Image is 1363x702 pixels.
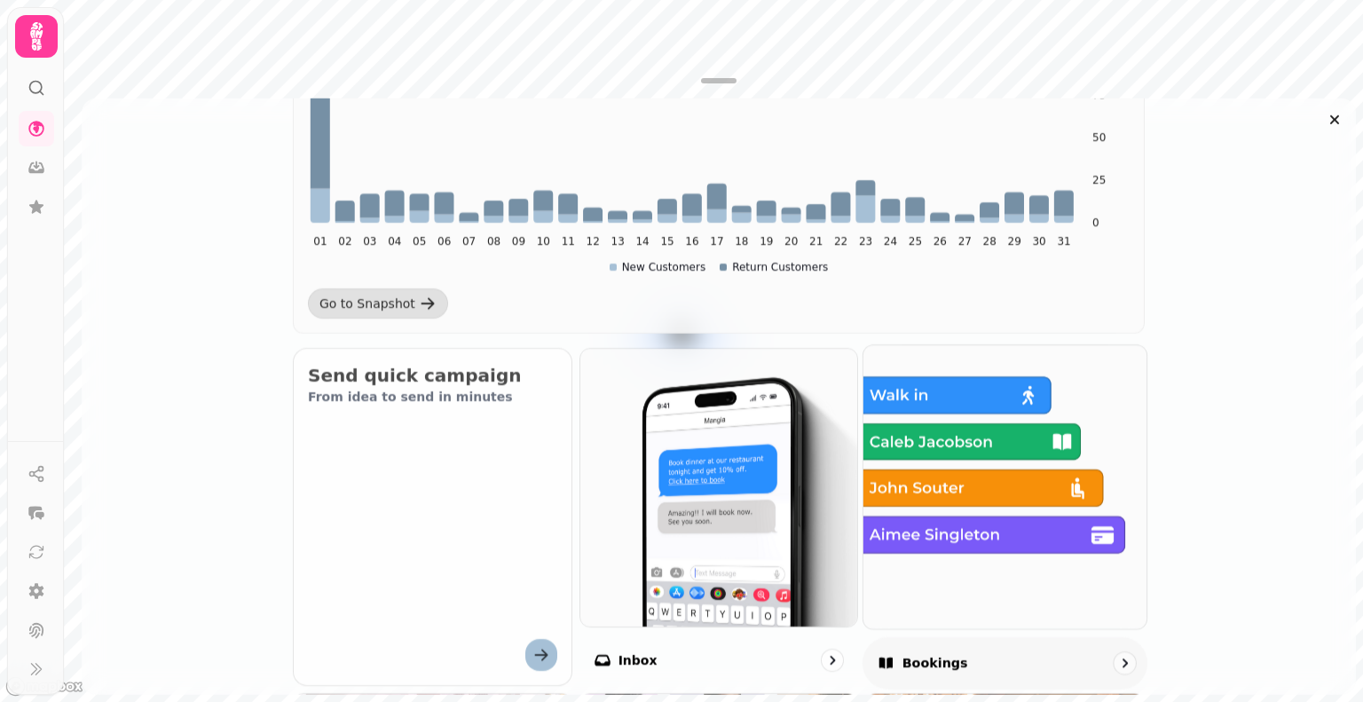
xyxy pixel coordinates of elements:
tspan: 0 [1092,217,1099,229]
tspan: 09 [512,234,525,247]
p: Bookings [902,654,968,672]
tspan: 11 [562,234,575,247]
tspan: 31 [1057,234,1070,247]
h2: Send quick campaign [308,363,557,388]
p: Inbox [618,651,658,668]
tspan: 21 [809,234,823,247]
tspan: 29 [1008,234,1021,247]
a: InboxInbox [579,348,859,686]
a: BookingsBookings [863,344,1147,689]
tspan: 25 [909,234,922,247]
a: Go to Snapshot [308,288,448,319]
tspan: 19 [760,234,773,247]
tspan: 14 [635,234,649,247]
div: New Customers [610,260,706,274]
tspan: 23 [859,234,872,247]
tspan: 27 [958,234,972,247]
tspan: 50 [1092,131,1106,144]
tspan: 07 [462,234,476,247]
tspan: 16 [685,234,698,247]
button: Send quick campaignFrom idea to send in minutes [293,348,572,686]
p: From idea to send in minutes [308,388,557,406]
tspan: 01 [313,234,327,247]
a: Mapbox logo [5,676,83,697]
img: Bookings [849,331,1161,643]
tspan: 28 [983,234,997,247]
svg: go to [823,651,841,668]
tspan: 26 [934,234,947,247]
tspan: 03 [363,234,376,247]
tspan: 22 [834,234,847,247]
img: Inbox [580,349,858,627]
tspan: 06 [437,234,451,247]
tspan: 10 [537,234,550,247]
div: Return Customers [720,260,828,274]
tspan: 12 [587,234,600,247]
tspan: 15 [660,234,674,247]
tspan: 04 [388,234,401,247]
tspan: 08 [487,234,500,247]
tspan: 20 [784,234,798,247]
tspan: 13 [611,234,625,247]
tspan: 17 [710,234,723,247]
tspan: 18 [735,234,748,247]
tspan: 02 [338,234,351,247]
tspan: 25 [1092,174,1106,186]
svg: go to [1115,654,1133,672]
div: Go to Snapshot [319,295,415,312]
button: Close drawer [1320,106,1349,134]
tspan: 24 [884,234,897,247]
tspan: 30 [1032,234,1045,247]
tspan: 05 [413,234,426,247]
